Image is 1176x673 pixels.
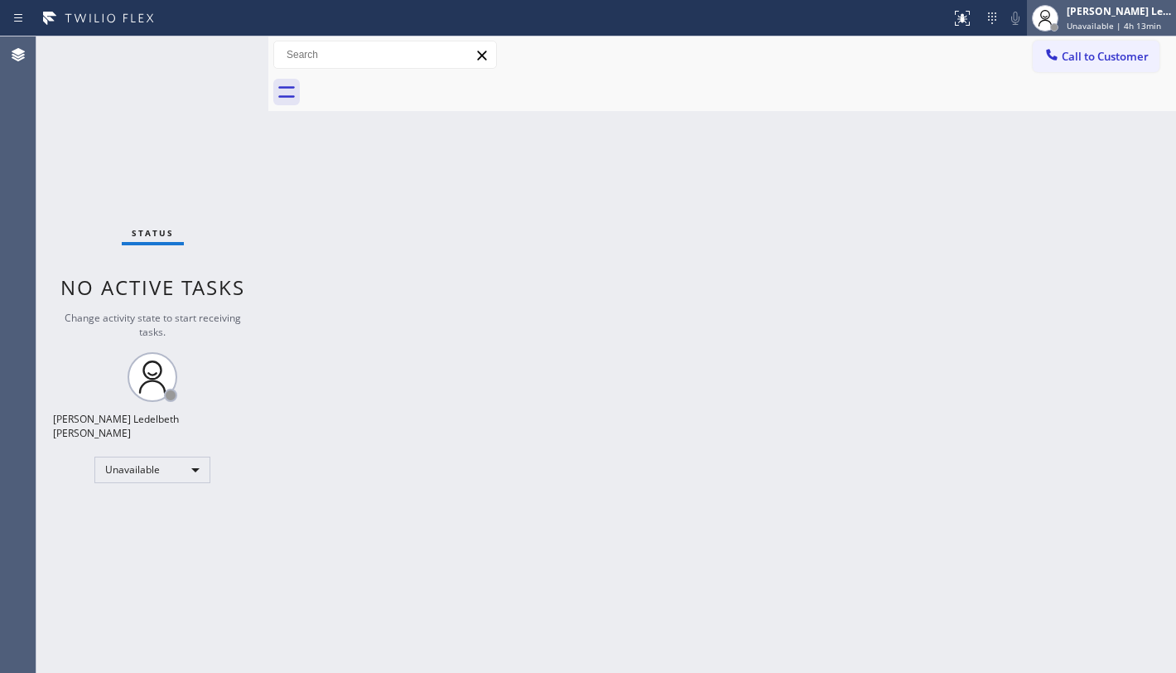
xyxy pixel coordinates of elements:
[1033,41,1159,72] button: Call to Customer
[1062,49,1149,64] span: Call to Customer
[1067,20,1161,31] span: Unavailable | 4h 13min
[1067,4,1171,18] div: [PERSON_NAME] Ledelbeth [PERSON_NAME]
[1004,7,1027,30] button: Mute
[94,457,210,483] div: Unavailable
[53,412,252,440] div: [PERSON_NAME] Ledelbeth [PERSON_NAME]
[60,274,245,301] span: No active tasks
[65,311,241,339] span: Change activity state to start receiving tasks.
[132,227,174,239] span: Status
[274,41,496,68] input: Search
